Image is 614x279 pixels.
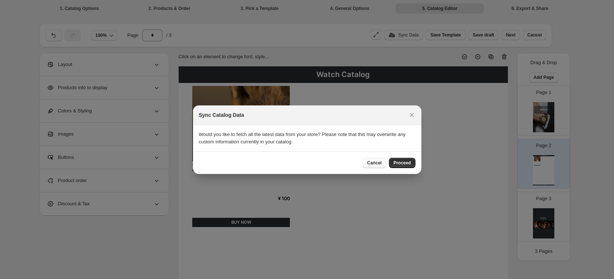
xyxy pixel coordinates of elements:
button: Proceed [389,158,415,168]
span: Proceed [393,160,411,166]
p: Would you like to fetch all the latest data from your store? Please note that this may overwrite ... [199,131,415,146]
button: Cancel [363,158,386,168]
h2: Sync Catalog Data [199,111,244,119]
span: Cancel [367,160,382,166]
